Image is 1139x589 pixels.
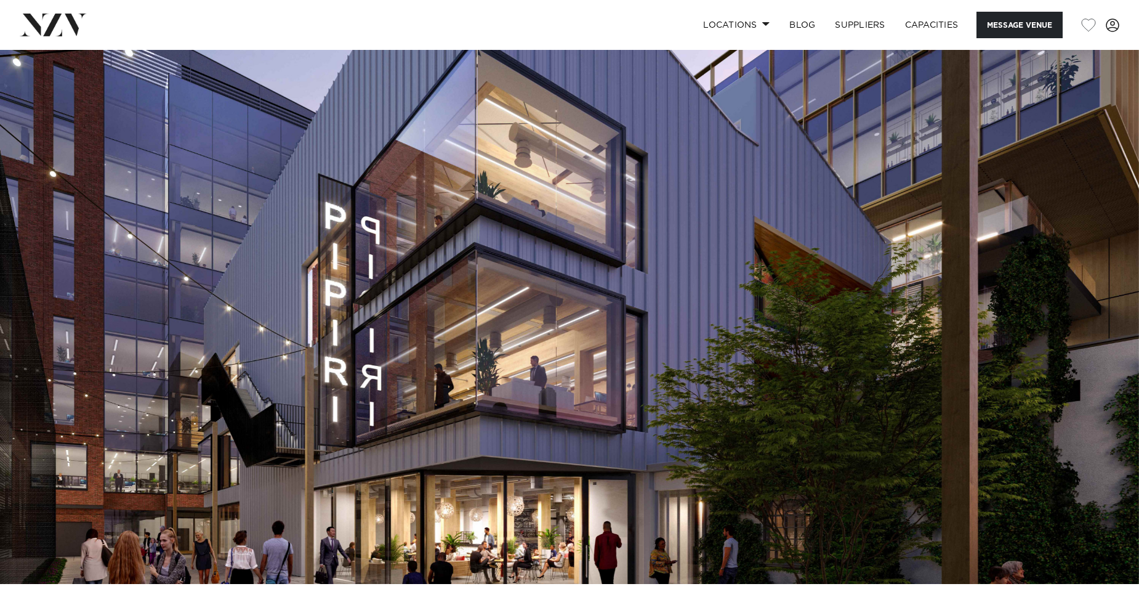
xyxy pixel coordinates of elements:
a: Locations [693,12,779,38]
a: SUPPLIERS [825,12,895,38]
button: Message Venue [976,12,1063,38]
img: nzv-logo.png [20,14,87,36]
a: Capacities [895,12,968,38]
a: BLOG [779,12,825,38]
